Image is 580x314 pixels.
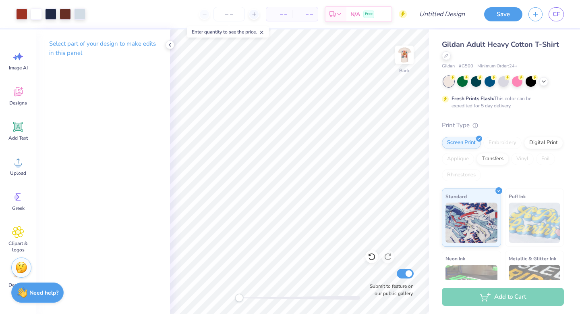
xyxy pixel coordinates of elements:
[396,47,412,63] img: Back
[10,170,26,176] span: Upload
[365,11,373,17] span: Free
[297,10,313,19] span: – –
[524,137,563,149] div: Digital Print
[12,205,25,211] span: Greek
[445,203,497,243] img: Standard
[511,153,534,165] div: Vinyl
[413,6,472,22] input: Untitled Design
[442,121,564,130] div: Print Type
[484,7,522,21] button: Save
[213,7,245,21] input: – –
[483,137,522,149] div: Embroidery
[442,169,481,181] div: Rhinestones
[477,63,518,70] span: Minimum Order: 24 +
[476,153,509,165] div: Transfers
[509,192,526,201] span: Puff Ink
[235,294,243,302] div: Accessibility label
[49,39,157,58] p: Select part of your design to make edits in this panel
[442,63,455,70] span: Gildan
[442,137,481,149] div: Screen Print
[271,10,287,19] span: – –
[445,254,465,263] span: Neon Ink
[5,240,31,253] span: Clipart & logos
[350,10,360,19] span: N/A
[365,283,414,297] label: Submit to feature on our public gallery.
[549,7,564,21] a: CF
[442,153,474,165] div: Applique
[29,289,58,297] strong: Need help?
[9,65,28,71] span: Image AI
[536,153,555,165] div: Foil
[187,26,269,38] div: Enter quantity to see the price.
[445,265,497,305] img: Neon Ink
[452,95,494,102] strong: Fresh Prints Flash:
[399,67,410,74] div: Back
[553,10,560,19] span: CF
[8,282,28,288] span: Decorate
[509,203,561,243] img: Puff Ink
[445,192,467,201] span: Standard
[452,95,551,109] div: This color can be expedited for 5 day delivery.
[509,254,556,263] span: Metallic & Glitter Ink
[459,63,473,70] span: # G500
[8,135,28,141] span: Add Text
[9,100,27,106] span: Designs
[509,265,561,305] img: Metallic & Glitter Ink
[442,40,559,49] span: Gildan Adult Heavy Cotton T-Shirt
